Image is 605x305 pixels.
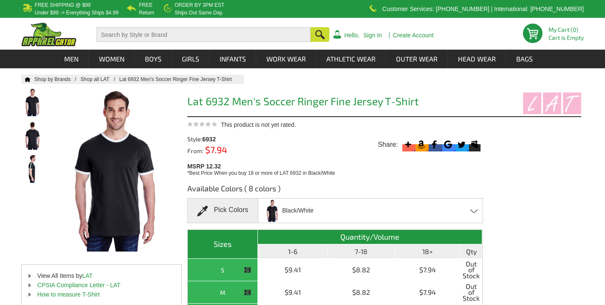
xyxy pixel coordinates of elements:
[455,139,467,150] svg: Twitter
[35,2,91,8] b: Free Shipping @ $99
[188,230,258,259] th: Sizes
[22,271,181,280] li: View All Items by
[448,50,506,68] a: Head Wear
[363,32,382,38] a: Sign In
[523,92,581,114] img: LAT
[175,2,224,8] b: Order by 3PM EST
[243,266,251,274] img: This item is CLOSEOUT!
[135,50,171,68] a: Boys
[263,199,281,222] img: Black/White
[187,170,335,176] span: *Best Price When you buy 18 or more of LAT 6932 in Black/White
[89,50,134,68] a: Women
[328,244,395,259] th: 7-18
[258,230,482,244] th: Quantity/Volume
[187,136,262,142] div: Style:
[328,259,395,281] td: $8.82
[402,139,414,150] svg: More
[258,244,328,259] th: 1-6
[463,261,480,279] span: Out of Stock
[82,272,93,279] a: LAT
[416,139,427,150] svg: Amazon
[328,281,395,304] td: $8.82
[172,50,209,68] a: Girls
[21,22,76,46] img: ApparelGator
[461,244,482,259] th: Qty
[382,6,584,11] p: Customer Services: [PHONE_NUMBER] | International: [PHONE_NUMBER]
[139,10,154,15] p: Return
[395,281,461,304] td: $7.94
[35,10,119,15] p: under $99 -> everything ships $4.99
[393,32,434,38] a: Create Account
[258,259,328,281] td: $9.41
[190,265,255,275] div: S
[506,50,543,68] a: Bags
[395,244,461,259] th: 18+
[221,121,296,128] span: This product is not yet rated.
[378,140,398,149] span: Share:
[175,10,224,15] p: ships out same day.
[463,283,480,301] span: Out of Stock
[548,27,580,33] li: My Cart (0)
[187,198,258,223] div: Pick Colors
[187,161,486,177] div: MSRP 12.32
[317,50,385,68] a: Athletic Wear
[257,50,316,68] a: Work Wear
[190,287,255,298] div: M
[37,282,121,288] a: CPSIA Compliance Letter - LAT
[187,121,217,127] img: This product is not yet rated.
[139,2,153,8] b: Free
[187,96,483,109] h1: Lat 6932 Men's Soccer Ringer Fine Jersey T-Shirt
[54,50,88,68] a: Men
[386,50,447,68] a: Outer Wear
[187,183,483,198] h3: Available Colors ( 8 colors )
[258,281,328,304] td: $9.41
[395,259,461,281] td: $7.94
[469,139,481,150] svg: Myspace
[119,76,240,82] a: Lat 6932 Mens Soccer Ringer Fine Jersey T-Shirt
[21,77,31,82] a: Home
[442,139,454,150] svg: Google Bookmark
[81,76,119,82] a: Shop all LAT
[203,144,227,155] span: $7.94
[37,291,100,298] a: How to measure T-Shirt
[202,135,216,143] span: 6932
[282,203,314,218] span: Black/White
[344,32,359,38] a: Hello,
[243,289,251,297] img: This item is CLOSEOUT!
[187,146,262,154] div: From:
[96,27,311,42] input: Search by Style or Brand
[34,76,81,82] a: Shop by Brands
[548,35,584,41] span: Cart is Empty
[429,139,440,150] svg: Facebook
[210,50,256,68] a: Infants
